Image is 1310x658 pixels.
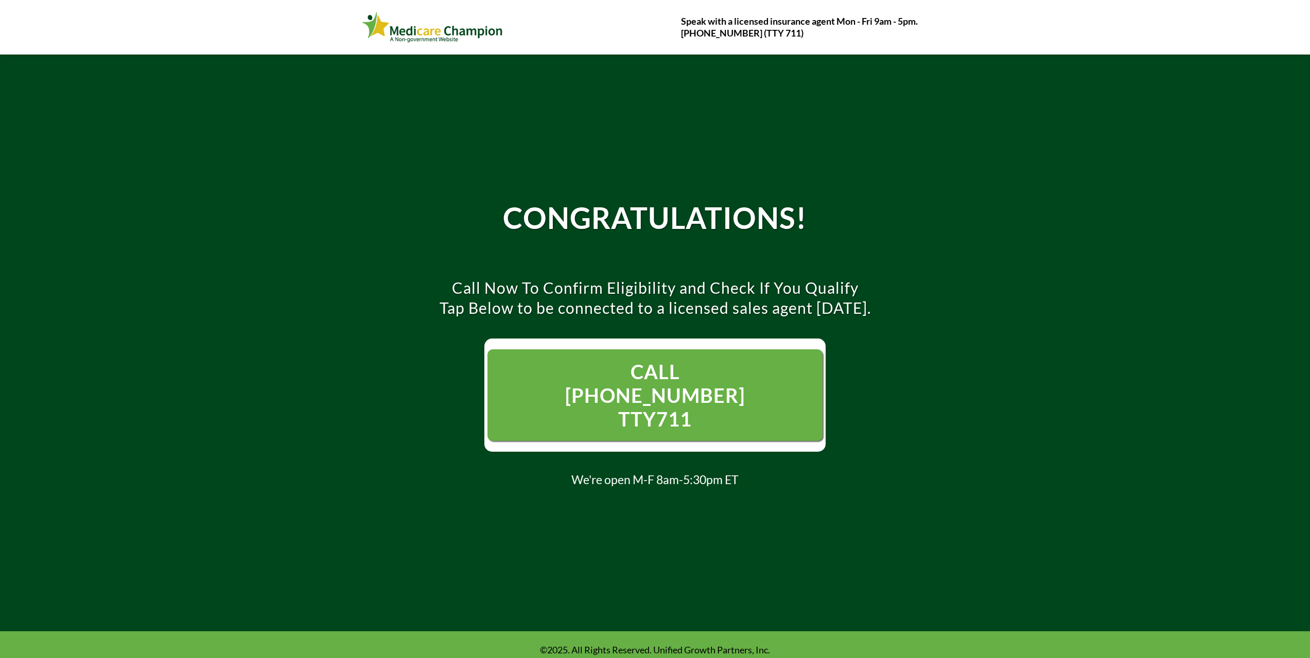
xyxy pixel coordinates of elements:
[357,472,954,488] h2: We're open M-F 8am-5:30pm ET
[503,200,807,235] strong: CONGRATULATIONS!
[364,644,946,656] p: ©2025. All Rights Reserved. Unified Growth Partners, Inc.
[681,15,918,27] strong: Speak with a licensed insurance agent Mon - Fri 9am - 5pm.
[364,278,946,318] p: Call Now To Confirm Eligibility and Check If You Qualify Tap Below to be connected to a licensed ...
[362,10,503,45] img: Webinar
[539,360,770,431] span: CALL [PHONE_NUMBER] TTY711
[487,349,822,441] a: CALL 1- 844-594-3043 TTY711
[681,27,804,39] strong: [PHONE_NUMBER] (TTY 711)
